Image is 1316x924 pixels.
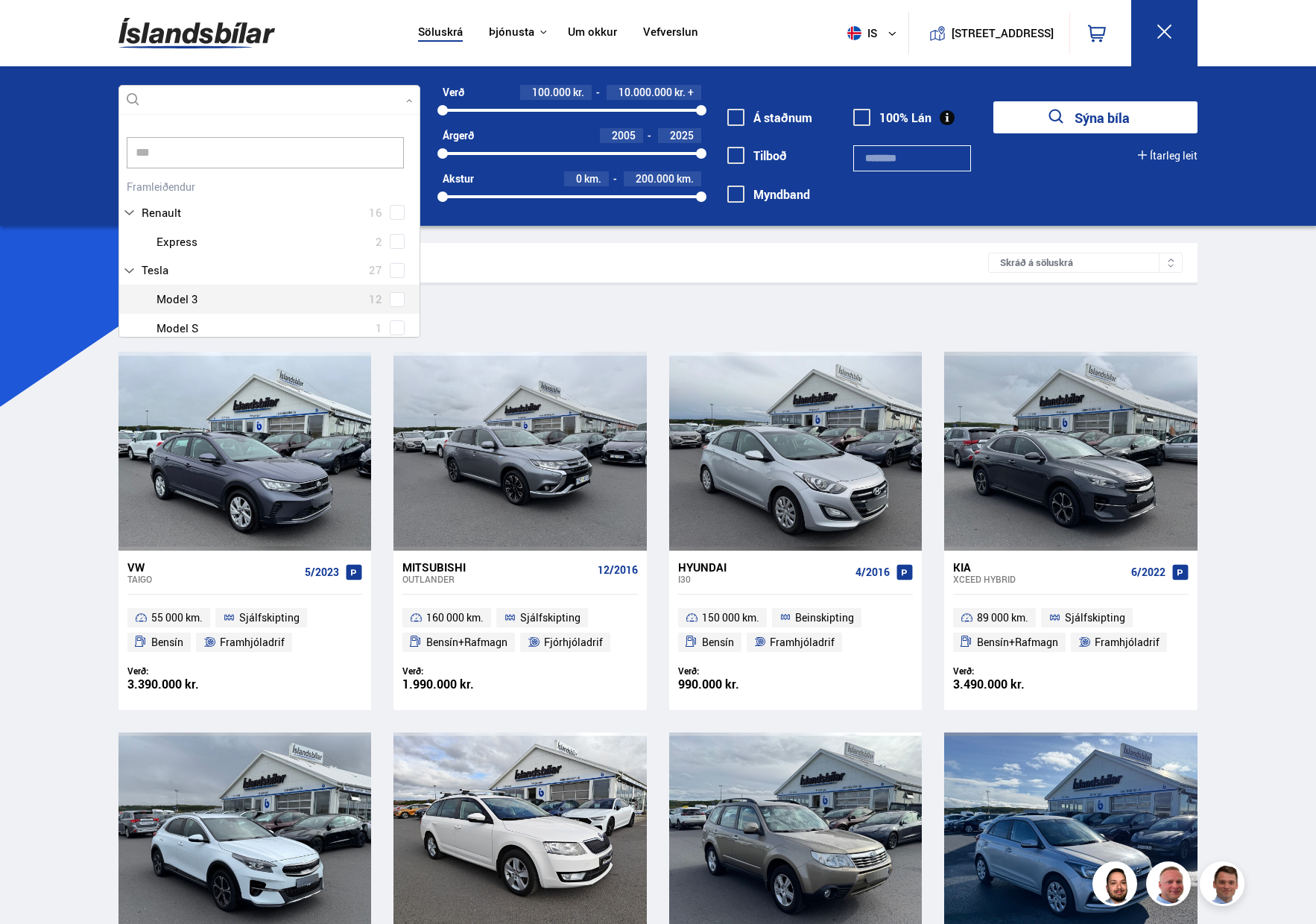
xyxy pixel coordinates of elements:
div: Akstur [443,173,474,185]
a: Vefverslun [643,25,698,41]
span: 150 000 km. [702,609,759,627]
button: is [841,11,908,55]
span: 10.000.000 [619,85,672,99]
span: Fjórhjóladrif [544,633,603,651]
span: 2025 [670,128,694,142]
span: Beinskipting [795,609,854,627]
button: Opna LiveChat spjallviðmót [12,6,57,51]
span: 55 000 km. [151,609,203,627]
span: Bensín+Rafmagn [426,633,507,651]
a: Um okkur [568,25,617,41]
img: siFngHWaQ9KaOqBr.png [1148,864,1193,908]
span: is [841,26,879,40]
label: Myndband [727,188,810,201]
span: Framhjóladrif [1095,633,1160,651]
div: Verð: [402,665,520,677]
a: Söluskrá [418,25,463,41]
div: Mitsubishi [402,560,591,574]
span: km. [584,173,601,185]
div: Verð [443,86,464,98]
a: Kia XCeed HYBRID 6/2022 89 000 km. Sjálfskipting Bensín+Rafmagn Framhjóladrif Verð: 3.490.000 kr. [944,551,1197,710]
div: 3.390.000 kr. [127,678,245,691]
span: 2005 [612,128,636,142]
div: Taigo [127,574,299,584]
div: Hyundai [678,560,850,574]
span: kr. [674,86,686,98]
span: 12/2016 [598,564,638,576]
div: Árgerð [443,130,474,142]
span: 200.000 [636,171,674,186]
span: Framhjóladrif [220,633,285,651]
span: Sjálfskipting [239,609,300,627]
div: 3.490.000 kr. [953,678,1071,691]
span: 89 000 km. [977,609,1028,627]
span: Tesla [142,259,168,281]
span: km. [677,173,694,185]
span: 4/2016 [855,566,890,578]
label: Tilboð [727,149,787,162]
span: Bensín [702,633,734,651]
label: 100% Lán [853,111,931,124]
span: 100.000 [532,85,571,99]
div: Kia [953,560,1124,574]
a: [STREET_ADDRESS] [917,12,1062,54]
div: 1.990.000 kr. [402,678,520,691]
span: 1 [376,317,382,339]
div: VW [127,560,299,574]
div: Verð: [127,665,245,677]
button: [STREET_ADDRESS] [957,27,1048,39]
button: Sýna bíla [993,101,1198,133]
label: Á staðnum [727,111,812,124]
span: 5/2023 [305,566,339,578]
span: Bensín [151,633,183,651]
div: XCeed HYBRID [953,574,1124,584]
span: 160 000 km. [426,609,484,627]
a: Hyundai i30 4/2016 150 000 km. Beinskipting Bensín Framhjóladrif Verð: 990.000 kr. [669,551,922,710]
span: + [688,86,694,98]
a: VW Taigo 5/2023 55 000 km. Sjálfskipting Bensín Framhjóladrif Verð: 3.390.000 kr. [118,551,371,710]
span: Sjálfskipting [1065,609,1125,627]
div: 990.000 kr. [678,678,796,691]
div: Outlander [402,574,591,584]
img: FbJEzSuNWCJXmdc-.webp [1202,864,1247,908]
span: 0 [576,171,582,186]
img: nhp88E3Fdnt1Opn2.png [1095,864,1139,908]
span: kr. [573,86,584,98]
span: Framhjóladrif [770,633,835,651]
button: Þjónusta [489,25,534,39]
div: Verð: [678,665,796,677]
span: 27 [369,259,382,281]
span: Sjálfskipting [520,609,581,627]
img: svg+xml;base64,PHN2ZyB4bWxucz0iaHR0cDovL3d3dy53My5vcmcvMjAwMC9zdmciIHdpZHRoPSI1MTIiIGhlaWdodD0iNT... [847,26,861,40]
span: 6/2022 [1131,566,1165,578]
span: Bensín+Rafmagn [977,633,1058,651]
span: 12 [369,288,382,310]
button: Ítarleg leit [1138,150,1198,162]
a: Mitsubishi Outlander 12/2016 160 000 km. Sjálfskipting Bensín+Rafmagn Fjórhjóladrif Verð: 1.990.0... [393,551,646,710]
div: Verð: [953,665,1071,677]
span: 16 [369,202,382,224]
div: Skráð á söluskrá [988,253,1183,273]
img: G0Ugv5HjCgRt.svg [118,9,275,57]
div: i30 [678,574,850,584]
span: Renault [142,202,181,224]
div: Leitarniðurstöður 326 bílar [133,255,988,270]
span: 2 [376,231,382,253]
